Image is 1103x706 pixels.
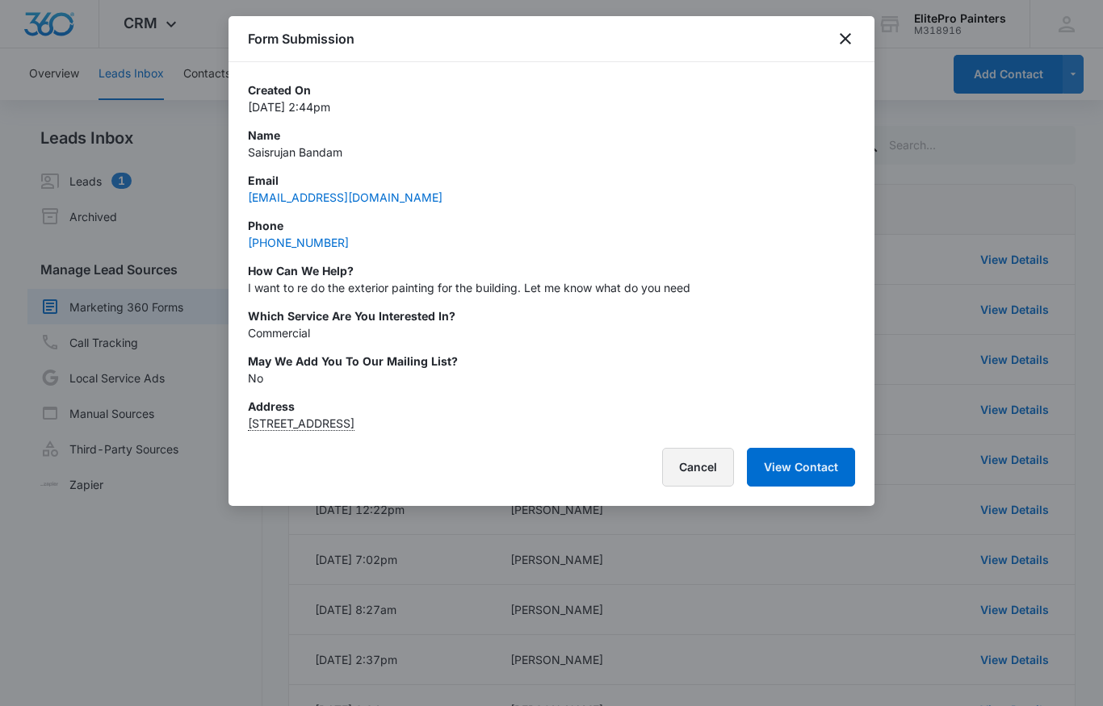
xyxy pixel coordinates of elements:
p: Which service are you interested in? [248,307,855,324]
p: Phone [248,217,855,234]
p: Commercial [248,324,855,341]
p: Name [248,127,855,144]
p: How can we help? [248,262,855,279]
h1: Form Submission [248,29,354,48]
p: May we add you to our mailing list? [248,353,855,370]
p: Created On [248,81,855,98]
button: close [836,29,855,48]
p: Saisrujan Bandam [248,144,855,161]
button: View Contact [747,448,855,487]
p: [DATE] 2:44pm [248,98,855,115]
a: [PHONE_NUMBER] [248,236,349,249]
p: Email [248,172,855,189]
p: No [248,370,855,386]
p: I want to re do the exterior painting for the building. Let me know what do you need [248,279,855,296]
a: [EMAIL_ADDRESS][DOMAIN_NAME] [248,190,442,204]
p: Address [248,398,855,415]
button: Cancel [662,448,734,487]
